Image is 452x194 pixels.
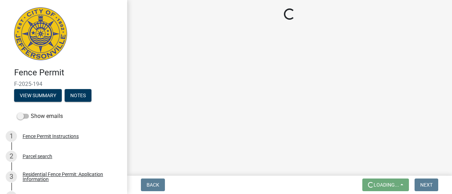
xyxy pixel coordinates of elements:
h4: Fence Permit [14,68,121,78]
button: Loading... [362,179,409,191]
wm-modal-confirm: Notes [65,93,91,99]
div: Fence Permit Instructions [23,134,79,139]
div: 1 [6,131,17,142]
span: Loading... [374,182,399,188]
span: F-2025-194 [14,81,113,87]
div: Residential Fence Permit: Application Information [23,172,116,182]
button: Back [141,179,165,191]
button: View Summary [14,89,62,102]
label: Show emails [17,112,63,120]
wm-modal-confirm: Summary [14,93,62,99]
div: Parcel search [23,154,52,159]
span: Back [147,182,159,188]
button: Next [415,179,438,191]
button: Notes [65,89,91,102]
span: Next [420,182,433,188]
img: City of Jeffersonville, Indiana [14,7,67,60]
div: 2 [6,151,17,162]
div: 3 [6,171,17,182]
